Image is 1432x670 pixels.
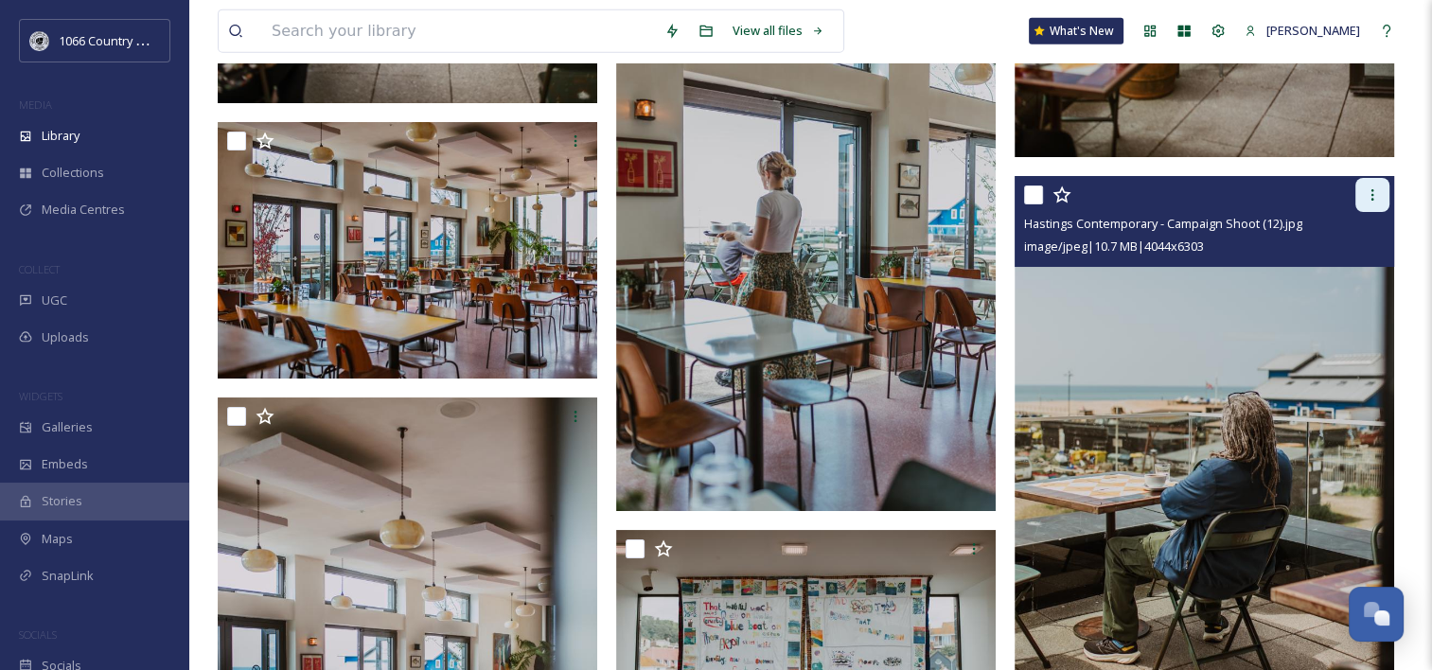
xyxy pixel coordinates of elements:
span: WIDGETS [19,389,62,403]
img: logo_footerstamp.png [30,31,49,50]
span: Hastings Contemporary - Campaign Shoot (12).jpg [1024,215,1302,232]
span: Library [42,127,80,145]
span: Galleries [42,418,93,436]
span: Collections [42,164,104,182]
span: Maps [42,530,73,548]
span: Uploads [42,328,89,346]
span: UGC [42,291,67,309]
span: SnapLink [42,567,94,585]
a: What's New [1029,18,1123,44]
button: Open Chat [1349,587,1404,642]
a: [PERSON_NAME] [1235,12,1370,49]
span: SOCIALS [19,627,57,642]
span: [PERSON_NAME] [1266,22,1360,39]
span: MEDIA [19,97,52,112]
span: COLLECT [19,262,60,276]
img: Hastings Contemporary - Campaign Shoot (10).jpg [218,122,602,379]
span: Embeds [42,455,88,473]
a: View all files [723,12,834,49]
span: Stories [42,492,82,510]
input: Search your library [262,10,655,52]
span: 1066 Country Marketing [59,31,192,49]
span: Media Centres [42,201,125,219]
span: image/jpeg | 10.7 MB | 4044 x 6303 [1024,238,1204,255]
